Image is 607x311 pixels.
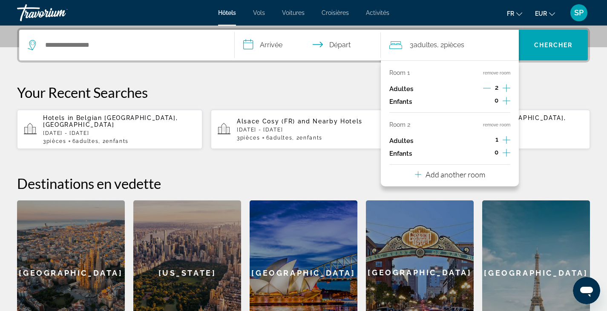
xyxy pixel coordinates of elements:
[437,39,464,51] span: , 2
[415,165,485,182] button: Add another room
[507,10,514,17] span: fr
[483,122,510,128] button: remove room
[253,9,265,16] a: Vols
[17,175,590,192] h2: Destinations en vedette
[444,41,464,49] span: pièces
[381,30,519,60] button: Travelers: 3 adults, 0 children
[503,147,510,160] button: Increment children
[534,42,573,49] span: Chercher
[414,41,437,49] span: Adultes
[483,148,490,159] button: Decrement children
[292,135,322,141] span: , 2
[17,109,202,149] button: Hotels in Belgian [GEOGRAPHIC_DATA], [GEOGRAPHIC_DATA][DATE] - [DATE]3pièces6Adultes, 2Enfants
[366,9,389,16] a: Activités
[389,86,413,93] p: Adultes
[503,134,510,147] button: Increment adults
[535,7,555,20] button: Change currency
[519,30,588,60] button: Search
[72,138,98,144] span: 6
[266,135,292,141] span: 6
[503,95,510,108] button: Increment children
[431,114,566,128] span: Durbuy, [GEOGRAPHIC_DATA], [GEOGRAPHIC_DATA]
[19,30,588,60] div: Search widget
[503,83,510,95] button: Increment adults
[43,138,66,144] span: 3
[17,84,590,101] p: Your Recent Searches
[46,138,66,144] span: pièces
[389,121,410,128] p: Room 2
[218,9,236,16] a: Hôtels
[483,70,510,76] button: remove room
[282,9,305,16] a: Voitures
[211,109,396,149] button: Alsace Cosy (FR) and Nearby Hotels[DATE] - [DATE]3pièces6Adultes, 2Enfants
[483,84,491,94] button: Decrement adults
[410,39,437,51] span: 3
[507,7,522,20] button: Change language
[389,150,412,157] p: Enfants
[483,136,491,146] button: Decrement adults
[43,114,178,128] span: Belgian [GEOGRAPHIC_DATA], [GEOGRAPHIC_DATA]
[237,135,260,141] span: 3
[237,127,389,133] p: [DATE] - [DATE]
[237,118,295,125] span: Alsace Cosy (FR)
[483,97,490,107] button: Decrement children
[573,277,600,304] iframe: Bouton de lancement de la fenêtre de messagerie
[389,69,410,76] p: Room 1
[495,136,498,143] span: 1
[98,138,129,144] span: , 2
[389,137,413,145] p: Adultes
[495,84,498,91] span: 2
[44,39,222,51] input: Search hotel destination
[322,9,349,16] a: Croisières
[389,98,412,106] p: Enfants
[270,135,292,141] span: Adultes
[299,135,322,141] span: Enfants
[240,135,260,141] span: pièces
[426,170,485,179] p: Add another room
[43,130,196,136] p: [DATE] - [DATE]
[298,118,363,125] span: and Nearby Hotels
[568,4,590,22] button: User Menu
[574,9,584,17] span: SP
[495,149,498,156] span: 0
[17,2,102,24] a: Travorium
[235,30,381,60] button: Select check in and out date
[106,138,129,144] span: Enfants
[76,138,98,144] span: Adultes
[43,114,74,121] span: Hotels in
[535,10,547,17] span: EUR
[495,97,498,104] span: 0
